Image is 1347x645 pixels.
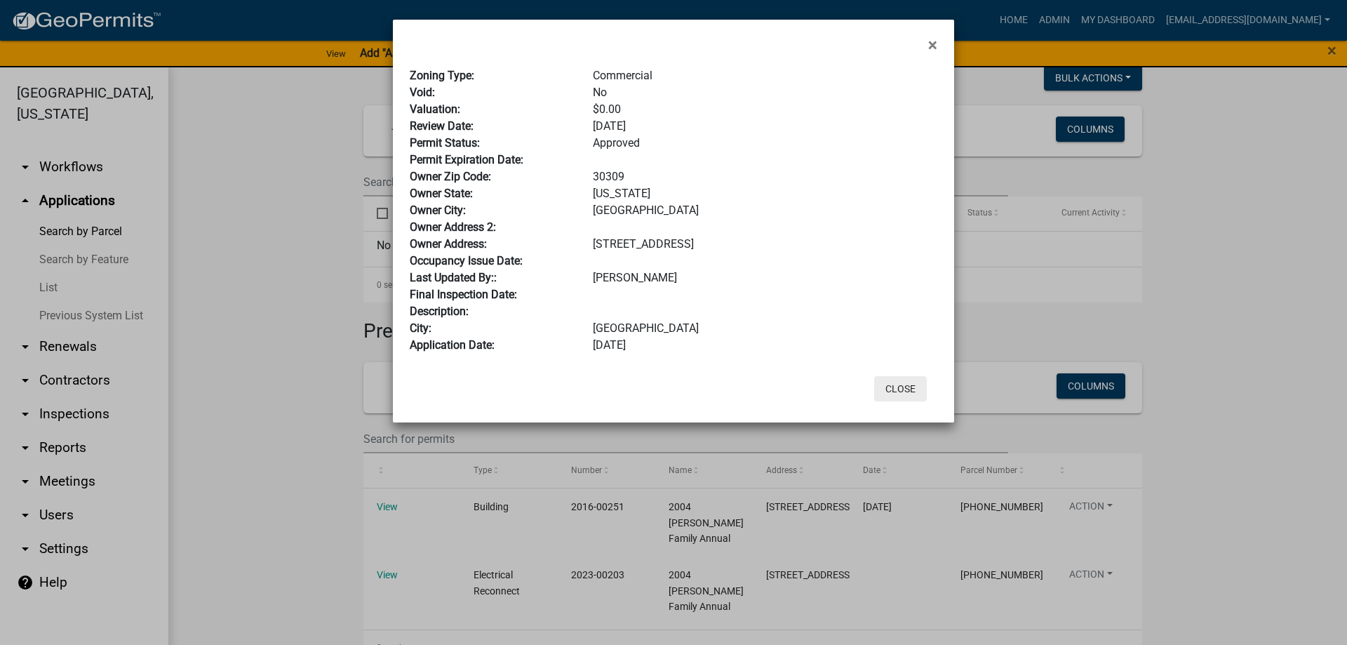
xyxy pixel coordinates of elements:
b: City: [410,321,431,335]
div: [DATE] [582,118,948,135]
button: Close [874,376,927,401]
div: [GEOGRAPHIC_DATA] [582,202,948,219]
b: Owner Address 2: [410,220,496,234]
div: [US_STATE] [582,185,948,202]
span: × [928,35,937,55]
b: Description: [410,305,469,318]
div: No [582,84,948,101]
b: Owner City: [410,204,466,217]
div: 30309 [582,168,948,185]
div: $0.00 [582,101,948,118]
b: Owner Address: [410,237,487,251]
button: Close [917,25,949,65]
div: Commercial [582,67,948,84]
b: Occupancy Issue Date: [410,254,523,267]
b: Review Date: [410,119,474,133]
b: Owner Zip Code: [410,170,491,183]
div: Approved [582,135,948,152]
b: Permit Expiration Date: [410,153,523,166]
b: Owner State: [410,187,473,200]
div: [DATE] [582,337,948,354]
b: Zoning Type: [410,69,474,82]
b: Void: [410,86,435,99]
div: [STREET_ADDRESS] [582,236,948,253]
div: [PERSON_NAME] [582,270,948,286]
b: Valuation: [410,102,460,116]
div: [GEOGRAPHIC_DATA] [582,320,948,337]
b: Permit Status: [410,136,480,149]
b: Last Updated By:: [410,271,497,284]
b: Application Date: [410,338,495,352]
b: Final Inspection Date: [410,288,517,301]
